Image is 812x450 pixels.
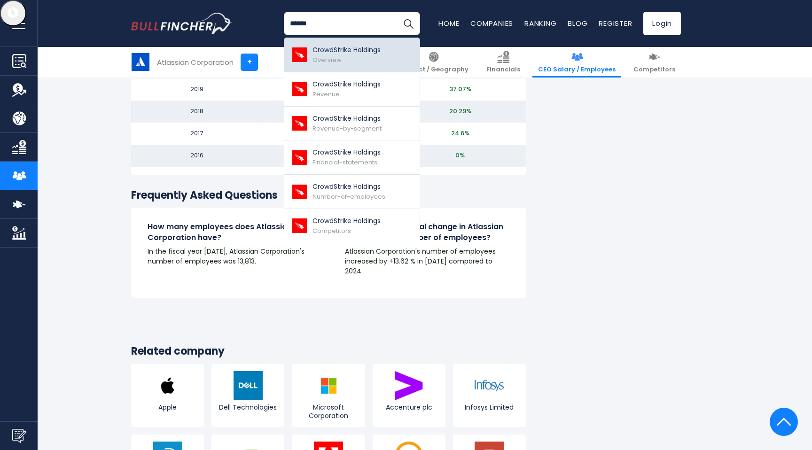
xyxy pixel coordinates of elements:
a: CrowdStrike Holdings Financial-statements [284,140,420,175]
a: Microsoft Corporation [292,364,365,427]
h4: How many employees does Atlassian Corporation have? [148,222,312,243]
img: INFY logo [475,371,504,400]
a: Home [438,18,459,28]
a: Companies [470,18,513,28]
span: Accenture plc [375,403,443,411]
td: 2,638 [263,101,394,123]
span: 0% [455,151,465,160]
span: Infosys Limited [455,403,523,411]
a: CEO Salary / Employees [532,47,621,78]
img: MSFT logo [314,371,343,400]
td: 3,616 [263,78,394,101]
span: Revenue-by-segment [312,124,382,133]
a: Infosys Limited [453,364,526,427]
a: + [241,54,258,71]
img: bullfincher logo [131,13,232,34]
a: CrowdStrike Holdings Competitors [284,209,420,243]
p: CrowdStrike Holdings [312,216,381,226]
span: Financials [486,66,520,74]
h3: Frequently Asked Questions [131,189,526,202]
a: CrowdStrike Holdings Overview [284,38,420,72]
img: DELL logo [234,371,263,400]
td: 2018 [131,101,263,123]
img: AAPL logo [153,371,182,400]
a: Dell Technologies [211,364,284,427]
span: Number-of-employees [312,192,385,201]
button: Search [397,12,420,35]
span: Dell Technologies [214,403,282,411]
img: TEAM logo [132,53,149,71]
p: Atlassian Corporation's number of employees increased by +13.62 % in [DATE] compared to 2024. [345,247,509,276]
a: Competitors [628,47,681,78]
a: Financials [481,47,526,78]
span: CEO Salary / Employees [538,66,616,74]
a: Register [599,18,632,28]
p: CrowdStrike Holdings [312,45,381,55]
span: Competitors [633,66,675,74]
img: ACN logo [394,371,423,400]
span: 24.6% [451,129,469,138]
span: 37.07% [449,85,471,93]
a: CrowdStrike Holdings Number-of-employees [284,175,420,209]
td: 2017 [131,123,263,145]
p: CrowdStrike Holdings [312,182,385,192]
p: CrowdStrike Holdings [312,79,381,89]
span: Product / Geography [399,66,468,74]
span: Apple [133,403,202,411]
a: Ranking [524,18,556,28]
span: Competitors [312,226,351,235]
a: Product / Geography [393,47,474,78]
h3: Related company [131,345,526,358]
a: CrowdStrike Holdings Revenue [284,72,420,107]
a: Login [643,12,681,35]
div: Atlassian Corporation [157,57,234,68]
td: 2019 [131,78,263,101]
p: CrowdStrike Holdings [312,147,381,157]
td: 1,760 [263,145,394,167]
td: 2016 [131,145,263,167]
a: Go to homepage [131,13,232,34]
p: In the fiscal year [DATE], Atlassian Corporation's number of employees was 13,813. [148,247,312,266]
h4: What was the annual change in Atlassian Corporation's number of employees? [345,222,509,243]
span: Microsoft Corporation [294,403,362,420]
a: Blog [568,18,587,28]
span: Revenue [312,90,340,99]
a: Accenture plc [373,364,445,427]
p: CrowdStrike Holdings [312,114,382,124]
a: Apple [131,364,204,427]
a: CrowdStrike Holdings Revenue-by-segment [284,107,420,141]
span: Overview [312,55,342,64]
span: Financial-statements [312,158,377,167]
span: 20.29% [449,107,471,116]
td: 2,193 [263,123,394,145]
